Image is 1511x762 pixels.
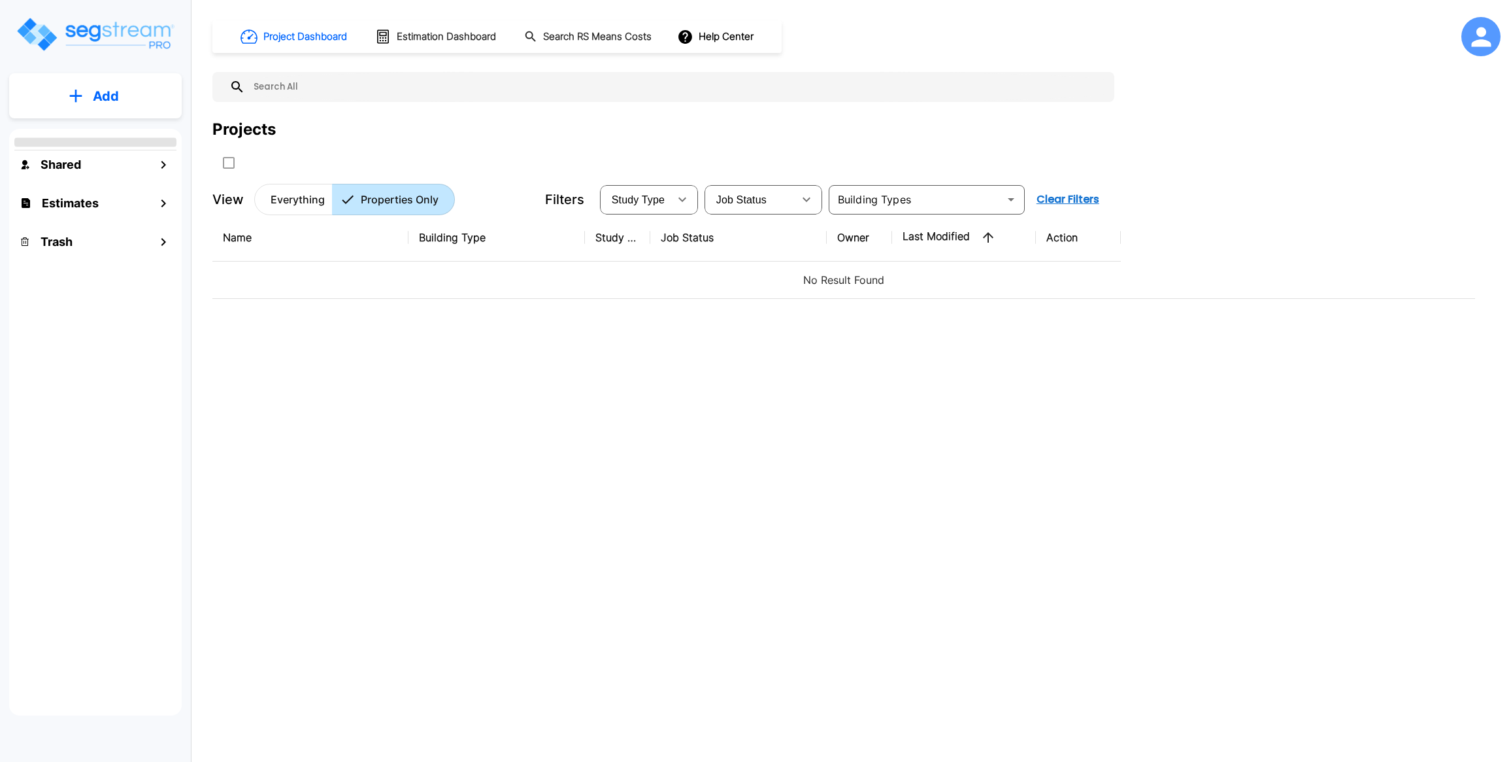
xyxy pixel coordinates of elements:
[612,194,665,205] span: Study Type
[716,194,767,205] span: Job Status
[585,214,650,262] th: Study Type
[271,192,325,207] p: Everything
[263,29,347,44] h1: Project Dashboard
[543,29,652,44] h1: Search RS Means Costs
[254,184,455,215] div: Platform
[216,150,242,176] button: SelectAll
[674,24,759,49] button: Help Center
[1002,190,1020,209] button: Open
[650,214,827,262] th: Job Status
[397,29,496,44] h1: Estimation Dashboard
[245,72,1108,102] input: Search All
[545,190,584,209] p: Filters
[42,194,99,212] h1: Estimates
[408,214,585,262] th: Building Type
[361,192,439,207] p: Properties Only
[827,214,892,262] th: Owner
[332,184,455,215] button: Properties Only
[707,181,793,218] div: Select
[41,233,73,251] h1: Trash
[892,214,1036,262] th: Last Modified
[1036,214,1121,262] th: Action
[235,22,354,51] button: Project Dashboard
[15,16,175,53] img: Logo
[833,190,999,209] input: Building Types
[9,77,182,115] button: Add
[519,24,659,50] button: Search RS Means Costs
[212,214,408,262] th: Name
[254,184,333,215] button: Everything
[93,86,119,106] p: Add
[370,23,503,50] button: Estimation Dashboard
[223,272,1465,288] p: No Result Found
[212,190,244,209] p: View
[41,156,81,173] h1: Shared
[1031,186,1104,213] button: Clear Filters
[212,118,276,141] div: Projects
[603,181,669,218] div: Select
